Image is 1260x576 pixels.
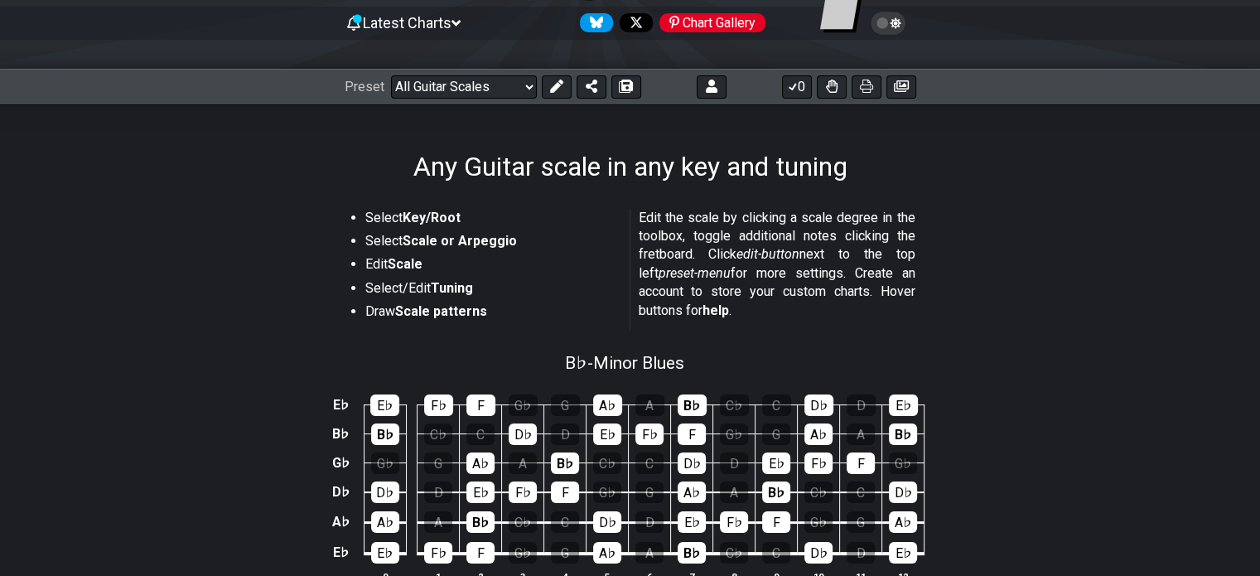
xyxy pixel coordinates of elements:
a: #fretflip at Pinterest [653,13,765,32]
li: Select [365,209,619,232]
div: C [762,542,790,564]
td: B♭ [329,419,353,448]
div: F♭ [720,511,748,533]
div: G [762,424,790,445]
div: B♭ [762,482,790,503]
a: Follow #fretflip at Bluesky [573,13,613,32]
div: D [635,511,664,533]
div: C♭ [509,511,537,533]
button: 0 [782,75,812,99]
div: B♭ [371,424,399,445]
button: Edit Preset [542,75,572,99]
div: G [635,482,664,503]
span: Preset [345,79,384,94]
div: D♭ [371,482,399,503]
div: F♭ [509,482,537,503]
div: C♭ [720,394,749,416]
div: E♭ [466,482,495,503]
div: Chart Gallery [659,13,765,32]
button: Share Preset [577,75,606,99]
div: A [635,542,664,564]
td: G♭ [329,448,353,477]
h1: Any Guitar scale in any key and tuning [413,151,847,182]
div: F♭ [424,542,452,564]
div: F♭ [424,394,453,416]
strong: help [702,303,729,318]
div: G♭ [804,511,833,533]
div: C♭ [720,542,748,564]
div: C [762,394,791,416]
strong: Scale [388,256,422,272]
div: E♭ [593,424,621,445]
div: A♭ [804,424,833,445]
div: A [509,453,537,474]
div: G [424,453,452,474]
div: D [847,394,876,416]
strong: Scale patterns [395,303,487,319]
div: F [847,453,875,474]
div: C♭ [424,424,452,445]
div: A♭ [593,394,622,416]
div: E♭ [371,542,399,564]
p: Edit the scale by clicking a scale degree in the toolbox, toggle additional notes clicking the fr... [639,209,915,320]
div: B♭ [466,511,495,533]
div: G♭ [509,542,537,564]
div: C♭ [804,482,833,503]
li: Select/Edit [365,279,619,303]
div: F♭ [804,453,833,474]
strong: Scale or Arpeggio [403,233,517,249]
div: F [762,511,790,533]
div: D♭ [889,482,917,503]
div: E♭ [889,394,918,416]
div: F♭ [635,424,664,445]
span: B♭ - Minor Blues [565,353,684,373]
div: D♭ [509,424,537,445]
button: Print [852,75,881,99]
div: A♭ [593,542,621,564]
div: B♭ [551,453,579,474]
div: B♭ [678,542,706,564]
button: Logout [697,75,727,99]
select: Preset [391,75,537,99]
td: A♭ [329,507,353,538]
div: D♭ [678,453,706,474]
div: A♭ [466,453,495,474]
div: G [551,394,580,416]
div: G [847,511,875,533]
div: A♭ [371,511,399,533]
div: F [551,482,579,503]
div: C [551,511,579,533]
div: E♭ [762,453,790,474]
td: E♭ [329,537,353,569]
div: D♭ [804,394,833,416]
div: D [720,453,748,474]
li: Edit [365,255,619,278]
div: F [466,542,495,564]
strong: Tuning [431,280,473,296]
li: Draw [365,303,619,326]
div: A [720,482,748,503]
a: Follow #fretflip at X [613,13,653,32]
div: A♭ [889,511,917,533]
li: Select [365,232,619,255]
button: Save As (makes a copy) [611,75,641,99]
div: A [424,511,452,533]
div: E♭ [678,511,706,533]
em: preset-menu [659,265,731,281]
td: E♭ [329,391,353,420]
div: C [847,482,875,503]
em: edit-button [736,246,799,262]
div: B♭ [889,424,917,445]
div: F [466,394,495,416]
div: D [424,482,452,503]
div: C♭ [593,453,621,474]
div: D♭ [804,542,833,564]
div: C [635,453,664,474]
div: B♭ [678,394,707,416]
div: C [466,424,495,445]
div: G♭ [889,453,917,474]
div: G♭ [509,394,538,416]
div: D♭ [593,511,621,533]
button: Create image [886,75,916,99]
div: D [847,542,875,564]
